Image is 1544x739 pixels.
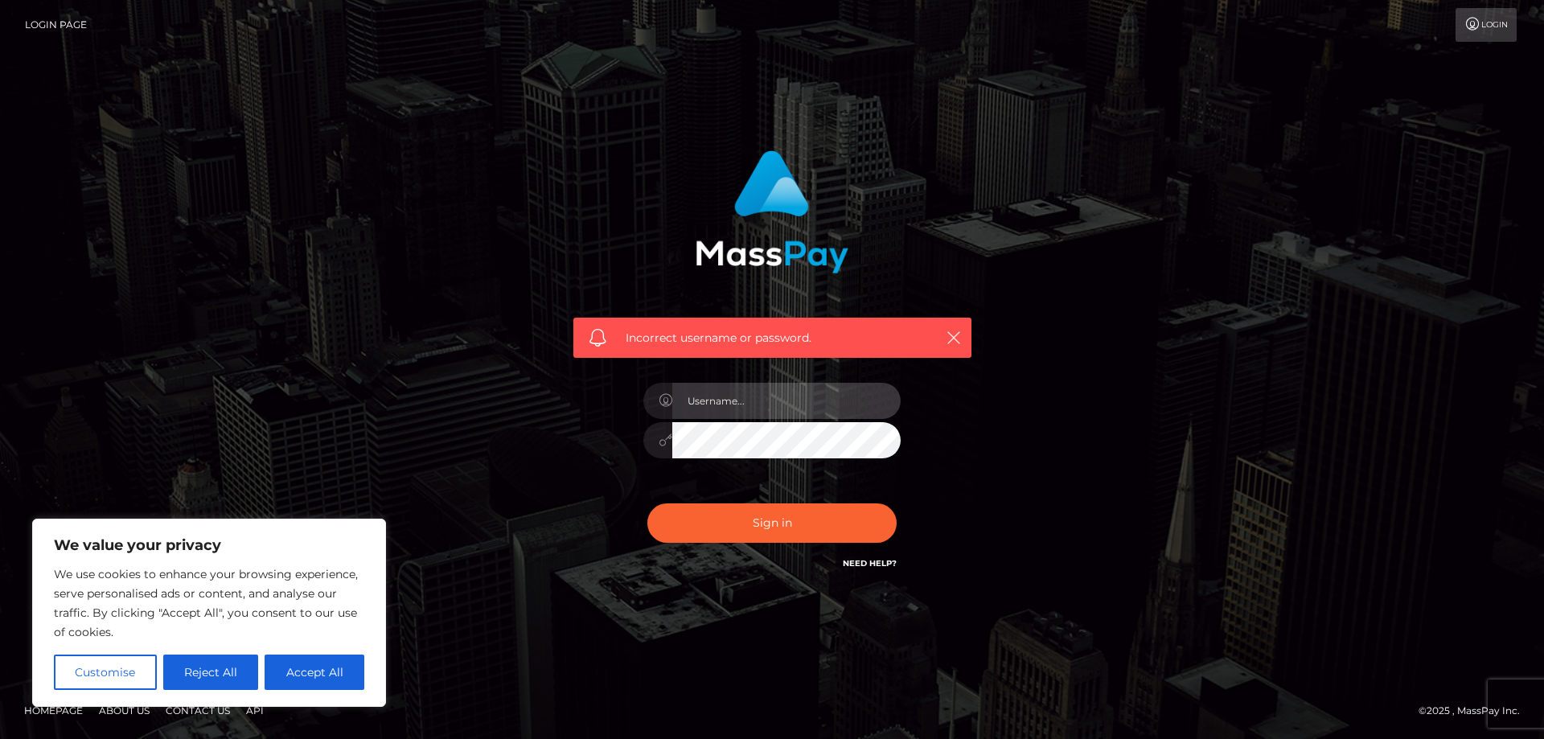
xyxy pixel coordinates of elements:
[626,330,919,347] span: Incorrect username or password.
[54,536,364,555] p: We value your privacy
[92,698,156,723] a: About Us
[18,698,89,723] a: Homepage
[25,8,87,42] a: Login Page
[265,655,364,690] button: Accept All
[163,655,259,690] button: Reject All
[32,519,386,707] div: We value your privacy
[240,698,270,723] a: API
[672,383,901,419] input: Username...
[1456,8,1517,42] a: Login
[159,698,236,723] a: Contact Us
[54,565,364,642] p: We use cookies to enhance your browsing experience, serve personalised ads or content, and analys...
[647,503,897,543] button: Sign in
[696,150,848,273] img: MassPay Login
[1419,702,1532,720] div: © 2025 , MassPay Inc.
[54,655,157,690] button: Customise
[843,558,897,569] a: Need Help?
